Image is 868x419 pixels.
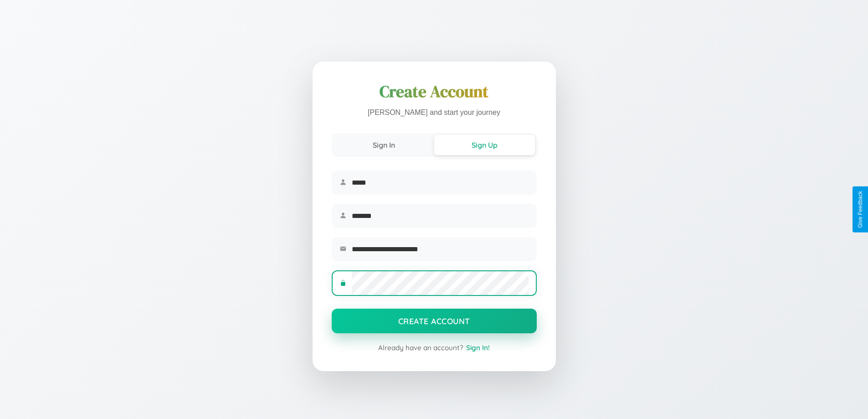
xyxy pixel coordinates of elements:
[857,191,863,228] div: Give Feedback
[332,81,537,103] h1: Create Account
[466,343,490,352] span: Sign In!
[334,135,434,155] button: Sign In
[434,135,535,155] button: Sign Up
[332,106,537,119] p: [PERSON_NAME] and start your journey
[332,343,537,352] div: Already have an account?
[332,309,537,333] button: Create Account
